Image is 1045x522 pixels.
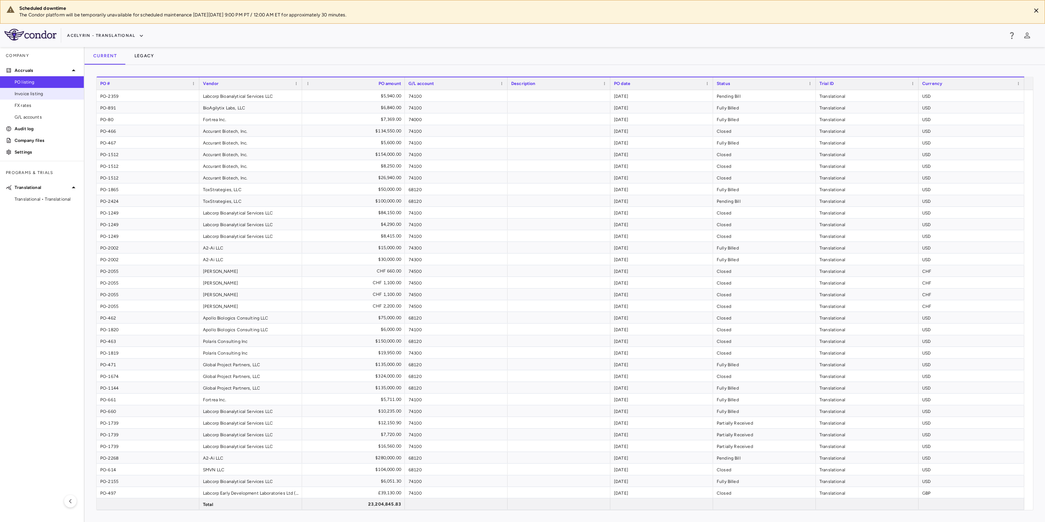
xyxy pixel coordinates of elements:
[713,160,816,171] div: Closed
[97,464,199,475] div: PO-614
[97,277,199,288] div: PO-2055
[405,359,508,370] div: 68120
[97,429,199,440] div: PO-1739
[816,242,919,253] div: Translational
[199,312,302,323] div: Apollo Biologics Consulting LLC
[919,417,1024,428] div: USD
[199,148,302,160] div: Accurant Biotech, Inc.
[919,242,1024,253] div: USD
[610,464,713,475] div: [DATE]
[816,207,919,218] div: Translational
[309,183,401,195] div: $50,000.00
[713,394,816,405] div: Fully Billed
[610,265,713,277] div: [DATE]
[405,90,508,101] div: 74100
[309,172,401,183] div: $26,940.00
[97,183,199,195] div: PO-1865
[97,324,199,335] div: PO-1820
[919,125,1024,136] div: USD
[610,137,713,148] div: [DATE]
[713,487,816,498] div: Closed
[713,440,816,452] div: Partially Received
[199,102,302,113] div: BioAgilytix Labs, LLC
[309,359,401,370] div: $135,000.00
[816,113,919,125] div: Translational
[405,394,508,405] div: 74100
[816,335,919,347] div: Translational
[713,405,816,417] div: Fully Billed
[309,370,401,382] div: $324,000.00
[713,254,816,265] div: Fully Billed
[610,207,713,218] div: [DATE]
[819,81,834,86] span: Trial ID
[816,347,919,358] div: Translational
[309,242,401,254] div: $15,000.00
[919,300,1024,312] div: CHF
[199,277,302,288] div: [PERSON_NAME]
[405,324,508,335] div: 74100
[610,219,713,230] div: [DATE]
[922,81,942,86] span: Currency
[199,125,302,136] div: Accurant Biotech, Inc.
[919,265,1024,277] div: CHF
[199,242,302,253] div: A2-Ai LLC
[405,452,508,463] div: 68120
[919,113,1024,125] div: USD
[199,487,302,498] div: Labcorp Early Development Laboratories Ltd (GBP)
[309,265,401,277] div: CHF 660.00
[15,137,78,144] p: Company files
[199,370,302,382] div: Global Project Partners, LLC
[610,335,713,347] div: [DATE]
[1031,5,1042,16] button: Close
[199,160,302,171] div: Accurant Biotech, Inc.
[199,90,302,101] div: Labcorp Bioanalytical Services LLC
[919,254,1024,265] div: USD
[610,382,713,393] div: [DATE]
[919,195,1024,206] div: USD
[97,312,199,323] div: PO-462
[405,160,508,171] div: 74100
[816,137,919,148] div: Translational
[405,429,508,440] div: 74100
[816,265,919,277] div: Translational
[816,429,919,440] div: Translational
[610,172,713,183] div: [DATE]
[610,452,713,463] div: [DATE]
[919,277,1024,288] div: CHF
[713,183,816,195] div: Fully Billed
[309,394,401,405] div: $5,711.00
[610,90,713,101] div: [DATE]
[199,172,302,183] div: Accurant Biotech, Inc.
[405,464,508,475] div: 68120
[713,242,816,253] div: Fully Billed
[610,125,713,136] div: [DATE]
[919,90,1024,101] div: USD
[713,324,816,335] div: Closed
[199,452,302,463] div: A2-Ai LLC
[717,81,730,86] span: Status
[816,148,919,160] div: Translational
[309,405,401,417] div: $10,235.00
[610,405,713,417] div: [DATE]
[199,207,302,218] div: Labcorp Bioanalytical Services LLC
[405,265,508,277] div: 74500
[919,429,1024,440] div: USD
[97,405,199,417] div: PO-660
[309,195,401,207] div: $100,000.00
[713,207,816,218] div: Closed
[610,312,713,323] div: [DATE]
[713,148,816,160] div: Closed
[919,405,1024,417] div: USD
[919,148,1024,160] div: USD
[405,254,508,265] div: 74300
[610,394,713,405] div: [DATE]
[610,300,713,312] div: [DATE]
[309,137,401,148] div: $5,600.00
[97,172,199,183] div: PO-1512
[15,90,78,97] span: Invoice listing
[816,405,919,417] div: Translational
[199,183,302,195] div: ToxStrategies, LLC
[610,102,713,113] div: [DATE]
[405,300,508,312] div: 74500
[15,67,69,74] p: Accruals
